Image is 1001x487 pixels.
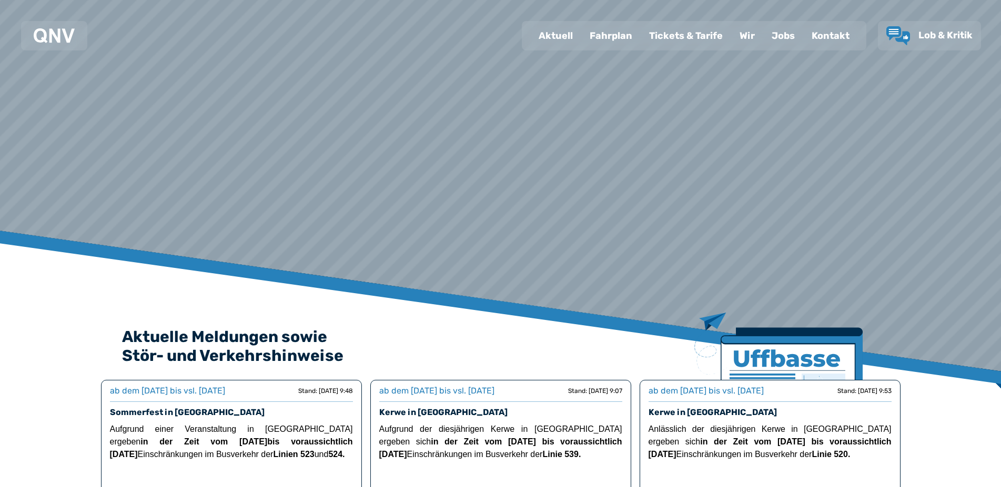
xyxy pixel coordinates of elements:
[122,327,879,365] h2: Aktuelle Meldungen sowie Stör- und Verkehrshinweise
[110,385,225,397] div: ab dem [DATE] bis vsl. [DATE]
[379,385,494,397] div: ab dem [DATE] bis vsl. [DATE]
[34,28,75,43] img: QNV Logo
[530,22,581,49] a: Aktuell
[641,22,731,49] a: Tickets & Tarife
[837,387,892,395] div: Stand: [DATE] 9:53
[649,385,764,397] div: ab dem [DATE] bis vsl. [DATE]
[918,29,973,41] span: Lob & Kritik
[581,22,641,49] a: Fahrplan
[328,450,345,459] strong: 524.
[379,424,622,459] span: Aufgrund der diesjährigen Kerwe in [GEOGRAPHIC_DATA] ergeben sich Einschränkungen im Busverkehr der
[34,25,75,46] a: QNV Logo
[803,22,858,49] a: Kontakt
[731,22,763,49] a: Wir
[379,407,508,417] a: Kerwe in [GEOGRAPHIC_DATA]
[110,424,353,459] span: Aufgrund einer Veranstaltung in [GEOGRAPHIC_DATA] ergeben Einschränkungen im Busverkehr der und
[298,387,353,395] div: Stand: [DATE] 9:48
[649,424,892,459] span: Anlässlich der diesjährigen Kerwe in [GEOGRAPHIC_DATA] ergeben sich Einschränkungen im Busverkehr...
[694,313,863,443] img: Zeitung mit Titel Uffbase
[568,387,622,395] div: Stand: [DATE] 9:07
[542,450,581,459] strong: Linie 539.
[110,407,265,417] a: Sommerfest in [GEOGRAPHIC_DATA]
[110,437,353,459] strong: bis voraussichtlich [DATE]
[763,22,803,49] a: Jobs
[886,26,973,45] a: Lob & Kritik
[649,407,777,417] a: Kerwe in [GEOGRAPHIC_DATA]
[812,450,850,459] strong: Linie 520.
[649,437,892,459] strong: in der Zeit vom [DATE] bis voraussichtlich [DATE]
[379,437,622,459] strong: in der Zeit vom [DATE] bis voraussichtlich [DATE]
[140,437,267,446] strong: in der Zeit vom [DATE]
[273,450,314,459] strong: Linien 523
